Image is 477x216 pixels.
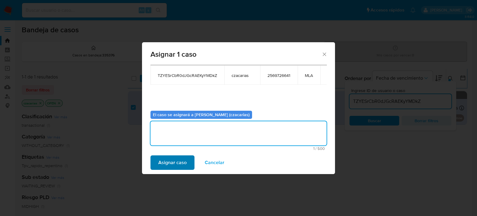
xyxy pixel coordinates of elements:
[232,73,253,78] span: czacarias
[197,155,232,170] button: Cancelar
[267,73,290,78] span: 2569726641
[153,112,250,118] b: El caso se asignará a [PERSON_NAME] (czacarias)
[142,42,335,174] div: assign-modal
[152,147,325,151] span: Máximo 500 caracteres
[150,51,321,58] span: Asignar 1 caso
[158,156,187,169] span: Asignar caso
[305,73,313,78] span: MLA
[205,156,224,169] span: Cancelar
[158,73,217,78] span: TZYESrCbR0dJGcRAEKyYMDkZ
[321,51,327,57] button: Cerrar ventana
[150,155,194,170] button: Asignar caso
